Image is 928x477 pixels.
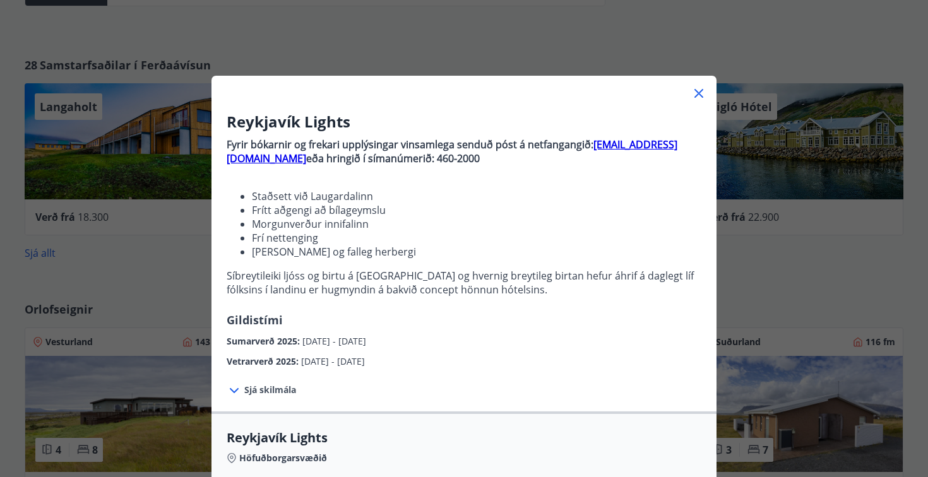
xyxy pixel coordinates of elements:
[227,335,302,347] span: Sumarverð 2025 :
[252,231,701,245] li: Frí nettenging
[252,189,701,203] li: Staðsett við Laugardalinn
[227,269,701,297] p: Síbreytileiki ljóss og birtu á [GEOGRAPHIC_DATA] og hvernig breytileg birtan hefur áhrif á dagleg...
[239,452,327,464] span: Höfuðborgarsvæðið
[252,217,701,231] li: Morgunverður innifalinn
[227,111,701,132] h3: Reykjavík Lights
[302,335,366,347] span: [DATE] - [DATE]
[227,138,677,165] a: [EMAIL_ADDRESS][DOMAIN_NAME]
[227,429,701,447] span: Reykjavík Lights
[227,355,301,367] span: Vetrarverð 2025 :
[252,203,701,217] li: Frítt aðgengi að bílageymslu
[301,355,365,367] span: [DATE] - [DATE]
[306,151,480,165] strong: eða hringið í símanúmerið: 460-2000
[227,138,593,151] strong: Fyrir bókarnir og frekari upplýsingar vinsamlega senduð póst á netfangangið:
[227,312,283,327] span: Gildistími
[244,384,296,396] span: Sjá skilmála
[252,245,701,259] li: [PERSON_NAME] og falleg herbergi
